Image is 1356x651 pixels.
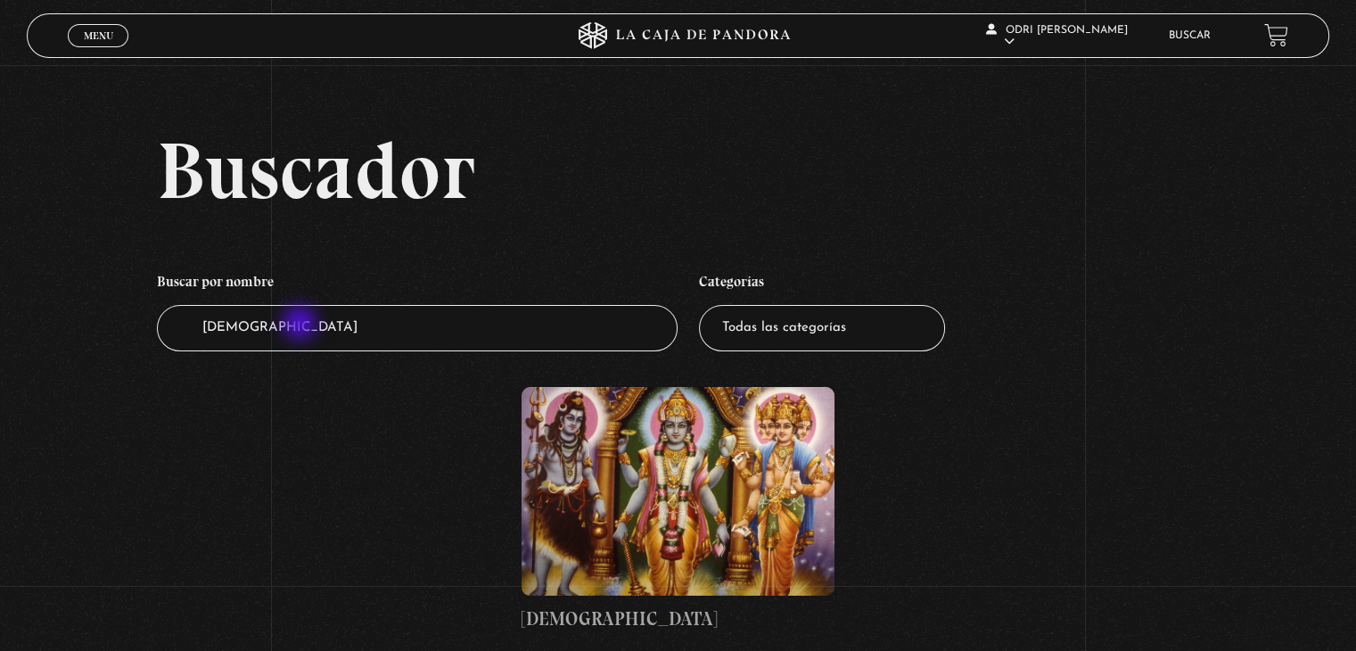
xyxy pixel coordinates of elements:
span: Menu [84,30,113,41]
span: odri [PERSON_NAME] [986,25,1128,47]
a: View your shopping cart [1264,23,1288,47]
h4: Buscar por nombre [157,264,678,305]
a: Buscar [1169,30,1211,41]
h4: [DEMOGRAPHIC_DATA] [522,605,834,633]
h4: Categorías [699,264,945,305]
span: Cerrar [78,45,119,57]
a: [DEMOGRAPHIC_DATA] [522,387,834,632]
h2: Buscador [157,130,1328,210]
